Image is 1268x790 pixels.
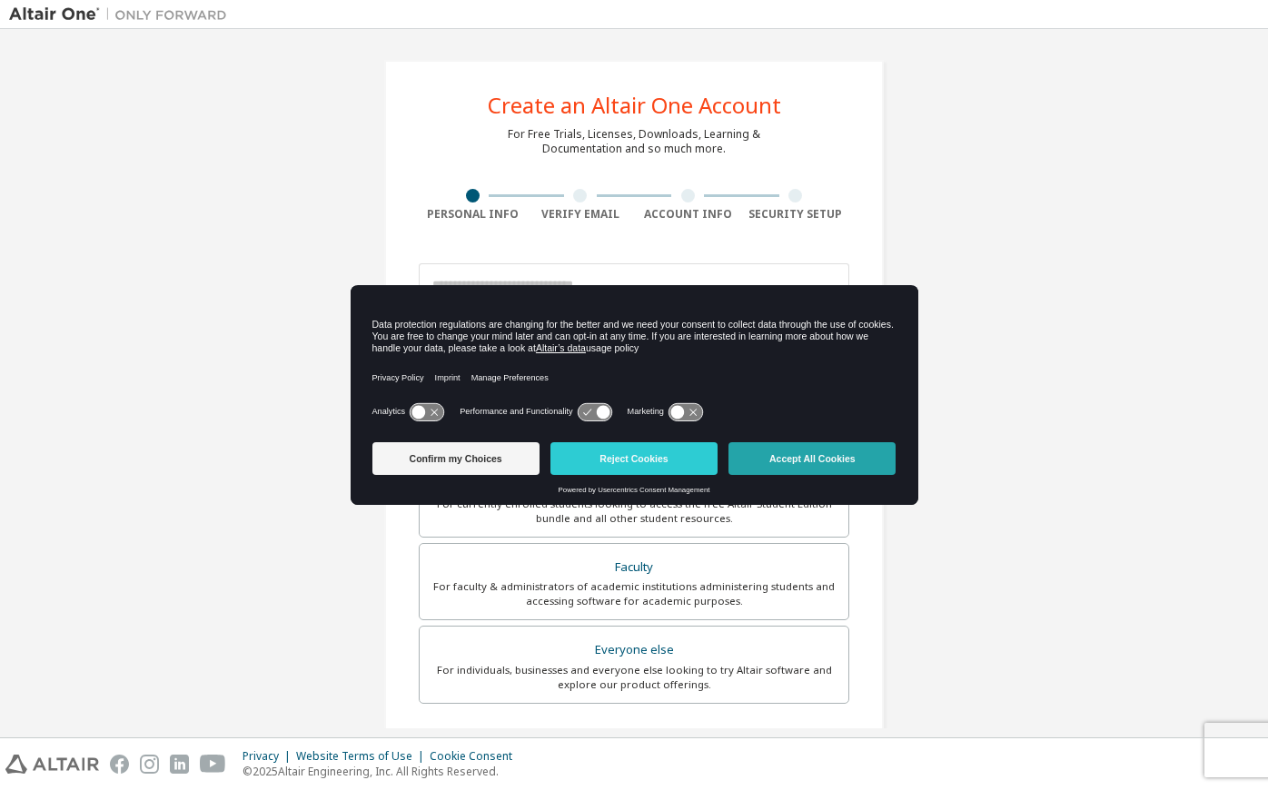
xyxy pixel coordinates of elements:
div: Privacy [243,749,296,764]
div: Everyone else [431,637,837,663]
img: facebook.svg [110,755,129,774]
div: For faculty & administrators of academic institutions administering students and accessing softwa... [431,579,837,608]
img: instagram.svg [140,755,159,774]
div: Account Info [634,207,742,222]
div: For Free Trials, Licenses, Downloads, Learning & Documentation and so much more. [508,127,760,156]
img: altair_logo.svg [5,755,99,774]
div: Verify Email [527,207,635,222]
div: Create an Altair One Account [488,94,781,116]
div: Website Terms of Use [296,749,430,764]
div: Cookie Consent [430,749,523,764]
div: For individuals, businesses and everyone else looking to try Altair software and explore our prod... [431,663,837,692]
img: youtube.svg [200,755,226,774]
div: For currently enrolled students looking to access the free Altair Student Edition bundle and all ... [431,497,837,526]
div: Personal Info [419,207,527,222]
div: Security Setup [742,207,850,222]
p: © 2025 Altair Engineering, Inc. All Rights Reserved. [243,764,523,779]
img: linkedin.svg [170,755,189,774]
img: Altair One [9,5,236,24]
div: Faculty [431,555,837,580]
